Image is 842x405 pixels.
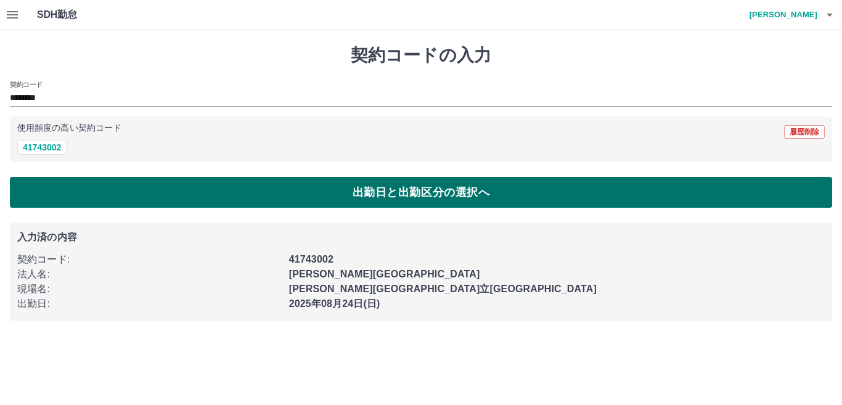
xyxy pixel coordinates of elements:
[289,269,480,279] b: [PERSON_NAME][GEOGRAPHIC_DATA]
[17,267,282,282] p: 法人名 :
[10,80,43,89] h2: 契約コード
[784,125,825,139] button: 履歴削除
[17,140,67,155] button: 41743002
[289,254,333,264] b: 41743002
[17,297,282,311] p: 出勤日 :
[289,298,380,309] b: 2025年08月24日(日)
[17,252,282,267] p: 契約コード :
[10,45,832,66] h1: 契約コードの入力
[17,282,282,297] p: 現場名 :
[10,177,832,208] button: 出勤日と出勤区分の選択へ
[17,232,825,242] p: 入力済の内容
[289,284,597,294] b: [PERSON_NAME][GEOGRAPHIC_DATA]立[GEOGRAPHIC_DATA]
[17,124,121,133] p: 使用頻度の高い契約コード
